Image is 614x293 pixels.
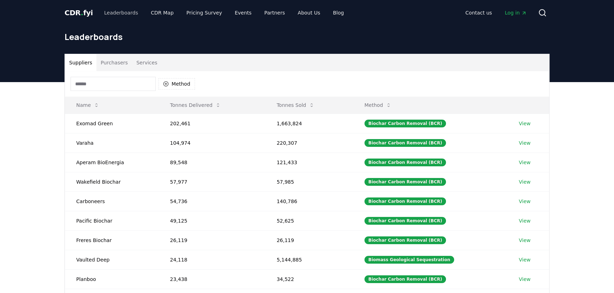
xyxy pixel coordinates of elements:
[158,211,265,230] td: 49,125
[65,8,93,18] a: CDR.fyi
[359,98,397,112] button: Method
[265,211,353,230] td: 52,625
[65,211,158,230] td: Pacific Biochar
[519,217,530,224] a: View
[158,133,265,153] td: 104,974
[265,153,353,172] td: 121,433
[364,275,446,283] div: Biochar Carbon Removal (BCR)
[65,172,158,191] td: Wakefield Biochar
[271,98,320,112] button: Tonnes Sold
[265,230,353,250] td: 26,119
[519,256,530,263] a: View
[519,178,530,185] a: View
[519,159,530,166] a: View
[364,256,454,264] div: Biomass Geological Sequestration
[292,6,326,19] a: About Us
[99,6,144,19] a: Leaderboards
[364,236,446,244] div: Biochar Carbon Removal (BCR)
[265,191,353,211] td: 140,786
[132,54,162,71] button: Services
[499,6,532,19] a: Log in
[181,6,228,19] a: Pricing Survey
[519,198,530,205] a: View
[65,269,158,289] td: Planboo
[158,114,265,133] td: 202,461
[158,78,195,90] button: Method
[158,230,265,250] td: 26,119
[65,153,158,172] td: Aperam BioEnergia
[519,120,530,127] a: View
[505,9,527,16] span: Log in
[229,6,257,19] a: Events
[158,172,265,191] td: 57,977
[158,153,265,172] td: 89,548
[65,191,158,211] td: Carboneers
[65,114,158,133] td: Exomad Green
[65,54,96,71] button: Suppliers
[265,114,353,133] td: 1,663,824
[65,8,93,17] span: CDR fyi
[164,98,227,112] button: Tonnes Delivered
[259,6,291,19] a: Partners
[265,172,353,191] td: 57,985
[364,217,446,225] div: Biochar Carbon Removal (BCR)
[65,133,158,153] td: Varaha
[364,159,446,166] div: Biochar Carbon Removal (BCR)
[364,139,446,147] div: Biochar Carbon Removal (BCR)
[265,269,353,289] td: 34,522
[364,178,446,186] div: Biochar Carbon Removal (BCR)
[65,250,158,269] td: Vaulted Deep
[65,230,158,250] td: Freres Biochar
[364,197,446,205] div: Biochar Carbon Removal (BCR)
[96,54,132,71] button: Purchasers
[327,6,350,19] a: Blog
[460,6,498,19] a: Contact us
[158,191,265,211] td: 54,736
[460,6,532,19] nav: Main
[364,120,446,127] div: Biochar Carbon Removal (BCR)
[71,98,105,112] button: Name
[65,31,549,42] h1: Leaderboards
[265,250,353,269] td: 5,144,885
[99,6,350,19] nav: Main
[145,6,179,19] a: CDR Map
[81,8,83,17] span: .
[158,269,265,289] td: 23,438
[519,276,530,283] a: View
[519,237,530,244] a: View
[519,139,530,146] a: View
[158,250,265,269] td: 24,118
[265,133,353,153] td: 220,307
